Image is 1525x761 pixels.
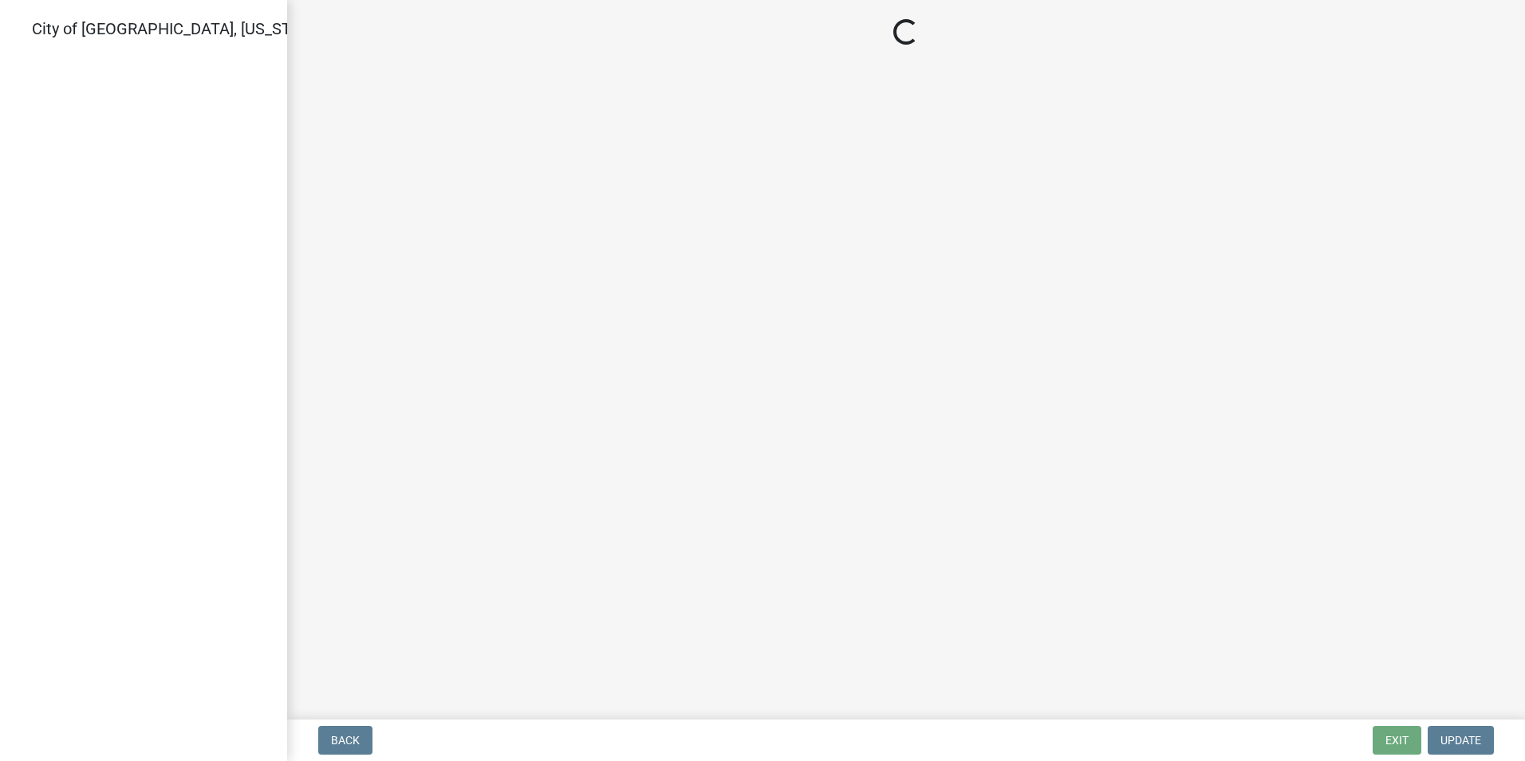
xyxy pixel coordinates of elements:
[331,734,360,747] span: Back
[1440,734,1481,747] span: Update
[1373,726,1421,755] button: Exit
[32,19,322,38] span: City of [GEOGRAPHIC_DATA], [US_STATE]
[1428,726,1494,755] button: Update
[318,726,372,755] button: Back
